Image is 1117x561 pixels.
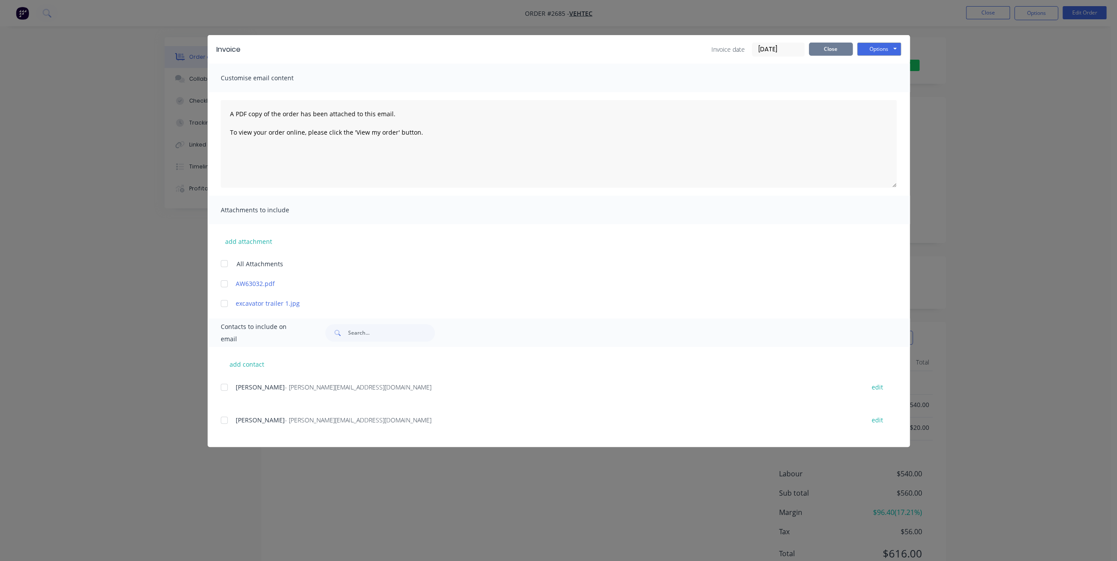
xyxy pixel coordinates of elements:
[236,279,856,288] a: AW63032.pdf
[221,72,317,84] span: Customise email content
[221,357,273,371] button: add contact
[285,416,431,424] span: - [PERSON_NAME][EMAIL_ADDRESS][DOMAIN_NAME]
[809,43,853,56] button: Close
[236,383,285,391] span: [PERSON_NAME]
[866,414,888,426] button: edit
[216,44,241,55] div: Invoice
[236,416,285,424] span: [PERSON_NAME]
[857,43,901,56] button: Options
[348,324,435,342] input: Search...
[866,381,888,393] button: edit
[221,235,277,248] button: add attachment
[285,383,431,391] span: - [PERSON_NAME][EMAIL_ADDRESS][DOMAIN_NAME]
[236,299,856,308] a: excavator trailer 1.jpg
[221,204,317,216] span: Attachments to include
[237,259,283,268] span: All Attachments
[221,100,897,188] textarea: A PDF copy of the order has been attached to this email. To view your order online, please click ...
[221,321,304,345] span: Contacts to include on email
[711,45,745,54] span: Invoice date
